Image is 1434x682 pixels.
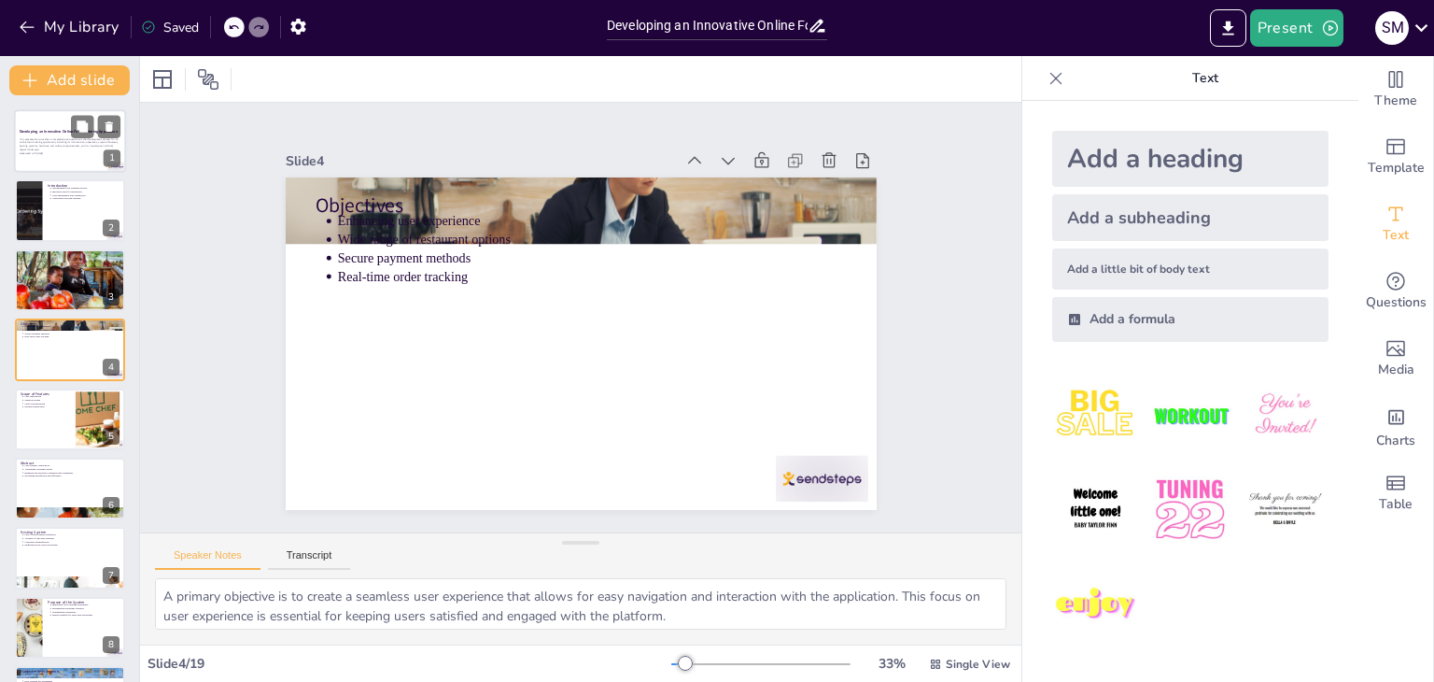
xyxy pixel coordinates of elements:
img: 4.jpeg [1052,466,1139,553]
p: Streamlining food ordering process [52,186,119,190]
span: Text [1383,225,1409,246]
p: Introduction [48,182,119,188]
p: Payment integration [24,405,70,408]
div: 8 [103,636,119,653]
img: 2.jpeg [1146,372,1233,459]
p: Servers for hosting [24,673,119,676]
div: 1 [104,150,120,167]
span: Position [197,68,219,91]
img: 6.jpeg [1242,466,1329,553]
p: Secure payment methods [24,332,119,335]
button: Export to PowerPoint [1210,9,1246,47]
div: Add a subheading [1052,194,1329,241]
div: 3 [103,289,119,305]
img: 5.jpeg [1146,466,1233,553]
p: Objectives [21,321,119,327]
p: Addressing growing demand [52,196,119,200]
p: Enhancing user experience [582,113,756,604]
p: Text [1071,56,1340,101]
div: Layout [148,64,177,94]
div: Add a formula [1052,297,1329,342]
img: 7.jpeg [1052,561,1139,648]
p: Addressing consumer needs [24,467,119,471]
div: Slide 4 / 19 [148,655,671,673]
p: Streamlining operations [52,610,119,614]
strong: Developing an Innovative Online Food Ordering Application [20,129,118,134]
p: Real-time order tracking [528,96,703,587]
button: Speaker Notes [155,549,260,570]
div: 5 [103,428,119,445]
p: Absence of real-time tracking [24,537,119,541]
div: Add text boxes [1358,191,1433,258]
p: Order customization [24,402,70,405]
div: 7 [103,567,119,584]
div: 8 [15,597,125,659]
p: Increased sales for restaurants [52,190,119,193]
p: Objectives [592,95,782,610]
p: Purpose of the System [48,599,119,604]
img: 1.jpeg [1052,372,1139,459]
p: Wide range of restaurant options [564,107,738,598]
p: Inefficiencies in order processing [24,544,119,547]
span: Theme [1374,91,1417,111]
span: Questions [1366,292,1427,313]
p: User devices [24,676,119,680]
div: 2 [15,179,125,241]
p: Hardware Requirements [21,669,119,675]
p: Existing System [21,530,119,535]
p: User registration [24,394,70,398]
p: Lack of user-friendly interfaces [24,533,119,537]
span: Single View [946,657,1010,672]
div: 1 [14,109,126,173]
div: 6 [15,458,125,519]
div: 4 [103,359,119,376]
p: Abstract [21,461,119,466]
span: Template [1368,158,1425,178]
p: Mutual benefits for users and restaurants [52,614,119,618]
button: S M [1375,9,1409,47]
div: Add charts and graphs [1358,392,1433,460]
p: This presentation provides a comprehensive overview of the development process for an online food... [20,137,120,151]
button: Duplicate Slide [71,115,93,137]
p: Enhancing user experience [24,325,119,329]
span: Table [1379,494,1413,515]
p: Wide range of restaurant options [24,329,119,333]
div: Add ready made slides [1358,123,1433,191]
div: 4 [15,319,125,380]
button: Transcript [268,549,351,570]
button: Add slide [9,65,130,95]
img: 3.jpeg [1242,372,1329,459]
textarea: A primary objective is to create a seamless user experience that allows for easy navigation and i... [155,578,1006,630]
p: Customer dissatisfaction [24,541,119,545]
div: 33 % [869,655,914,673]
div: Slide 4 [693,82,830,458]
div: 6 [103,497,119,514]
div: Add images, graphics, shapes or video [1358,325,1433,392]
div: Add a heading [1052,131,1329,187]
div: S M [1375,11,1409,45]
p: Increasing satisfaction and efficiency [24,475,119,478]
div: Get real-time input from your audience [1358,258,1433,325]
div: 2 [103,220,119,236]
div: Change the overall theme [1358,56,1433,123]
p: Bridging gap between consumers and restaurants [24,471,119,475]
span: Charts [1376,431,1415,451]
button: Present [1250,9,1343,47]
p: Real-time order tracking [24,335,119,339]
div: Add a little bit of body text [1052,249,1329,290]
p: Generated with [URL] [20,151,120,155]
div: 5 [15,389,125,450]
p: Enhancing food ordering experience [52,603,119,606]
div: Add a table [1358,460,1433,527]
button: My Library [14,12,127,42]
p: User-friendly application [24,464,119,468]
p: Maximizing restaurant visibility [52,606,119,610]
p: Scope of Features [21,391,70,396]
span: Media [1378,360,1414,380]
input: Insert title [607,12,808,39]
p: Secure payment methods [546,102,721,592]
button: Delete Slide [98,115,120,137]
div: 3 [15,249,125,311]
div: 7 [15,527,125,589]
p: User engagement and satisfaction [52,193,119,197]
